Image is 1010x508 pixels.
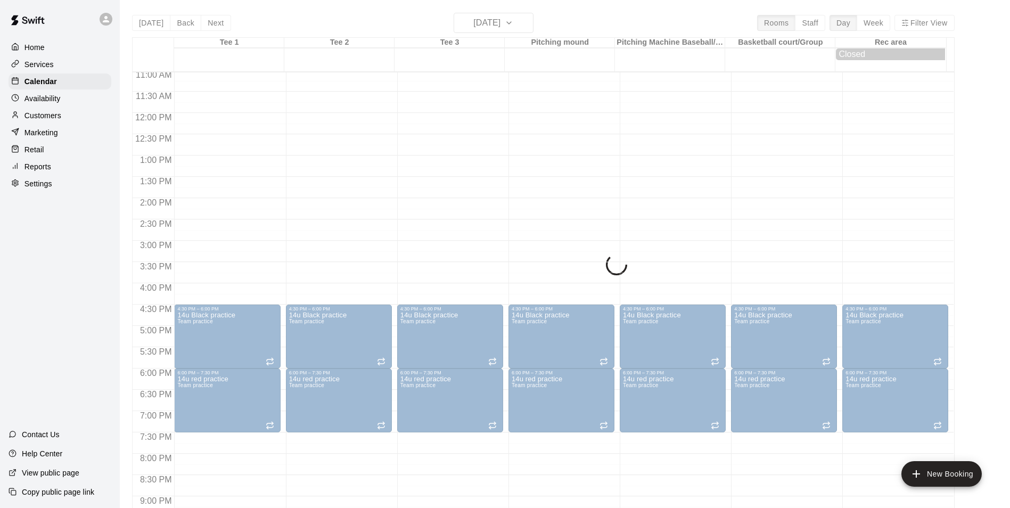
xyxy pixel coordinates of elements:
[24,110,61,121] p: Customers
[9,176,111,192] a: Settings
[137,368,175,378] span: 6:00 PM
[400,382,436,388] span: Team practice
[289,370,389,375] div: 6:00 PM – 7:30 PM
[400,318,436,324] span: Team practice
[24,93,61,104] p: Availability
[734,318,770,324] span: Team practice
[22,448,62,459] p: Help Center
[377,357,385,366] span: Recurring event
[137,390,175,399] span: 6:30 PM
[9,39,111,55] a: Home
[137,219,175,228] span: 2:30 PM
[137,198,175,207] span: 2:00 PM
[286,305,392,368] div: 4:30 PM – 6:00 PM: 14u Black practice
[24,76,57,87] p: Calendar
[133,134,174,143] span: 12:30 PM
[289,306,389,312] div: 4:30 PM – 6:00 PM
[24,144,44,155] p: Retail
[9,108,111,124] a: Customers
[174,305,280,368] div: 4:30 PM – 6:00 PM: 14u Black practice
[9,142,111,158] a: Retail
[822,357,831,366] span: Recurring event
[137,305,175,314] span: 4:30 PM
[266,421,274,430] span: Recurring event
[137,475,175,484] span: 8:30 PM
[600,357,608,366] span: Recurring event
[137,411,175,420] span: 7:00 PM
[845,382,881,388] span: Team practice
[137,347,175,356] span: 5:30 PM
[711,421,719,430] span: Recurring event
[24,178,52,189] p: Settings
[9,91,111,106] a: Availability
[289,318,325,324] span: Team practice
[512,370,611,375] div: 6:00 PM – 7:30 PM
[623,318,659,324] span: Team practice
[9,159,111,175] a: Reports
[137,326,175,335] span: 5:00 PM
[397,368,503,432] div: 6:00 PM – 7:30 PM: 14u red practice
[734,370,834,375] div: 6:00 PM – 7:30 PM
[174,38,284,48] div: Tee 1
[22,468,79,478] p: View public page
[174,368,280,432] div: 6:00 PM – 7:30 PM: 14u red practice
[177,306,277,312] div: 4:30 PM – 6:00 PM
[133,113,174,122] span: 12:00 PM
[137,262,175,271] span: 3:30 PM
[284,38,395,48] div: Tee 2
[137,283,175,292] span: 4:00 PM
[9,125,111,141] a: Marketing
[488,357,497,366] span: Recurring event
[400,306,500,312] div: 4:30 PM – 6:00 PM
[137,241,175,250] span: 3:00 PM
[734,306,834,312] div: 4:30 PM – 6:00 PM
[22,487,94,497] p: Copy public page link
[933,357,942,366] span: Recurring event
[731,368,837,432] div: 6:00 PM – 7:30 PM: 14u red practice
[734,382,770,388] span: Team practice
[512,318,547,324] span: Team practice
[822,421,831,430] span: Recurring event
[395,38,505,48] div: Tee 3
[9,73,111,89] div: Calendar
[177,370,277,375] div: 6:00 PM – 7:30 PM
[512,382,547,388] span: Team practice
[24,42,45,53] p: Home
[901,461,982,487] button: add
[137,432,175,441] span: 7:30 PM
[725,38,835,48] div: Basketball court/Group
[133,92,175,101] span: 11:30 AM
[835,38,946,48] div: Rec area
[731,305,837,368] div: 4:30 PM – 6:00 PM: 14u Black practice
[845,318,881,324] span: Team practice
[24,59,54,70] p: Services
[505,38,615,48] div: Pitching mound
[289,382,325,388] span: Team practice
[22,429,60,440] p: Contact Us
[488,421,497,430] span: Recurring event
[623,370,722,375] div: 6:00 PM – 7:30 PM
[623,306,722,312] div: 4:30 PM – 6:00 PM
[842,368,948,432] div: 6:00 PM – 7:30 PM: 14u red practice
[137,496,175,505] span: 9:00 PM
[137,177,175,186] span: 1:30 PM
[600,421,608,430] span: Recurring event
[24,161,51,172] p: Reports
[623,382,659,388] span: Team practice
[508,368,614,432] div: 6:00 PM – 7:30 PM: 14u red practice
[845,370,945,375] div: 6:00 PM – 7:30 PM
[137,454,175,463] span: 8:00 PM
[24,127,58,138] p: Marketing
[615,38,725,48] div: Pitching Machine Baseball/Softball
[620,305,726,368] div: 4:30 PM – 6:00 PM: 14u Black practice
[9,56,111,72] a: Services
[137,155,175,165] span: 1:00 PM
[845,306,945,312] div: 4:30 PM – 6:00 PM
[286,368,392,432] div: 6:00 PM – 7:30 PM: 14u red practice
[839,50,942,59] div: Closed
